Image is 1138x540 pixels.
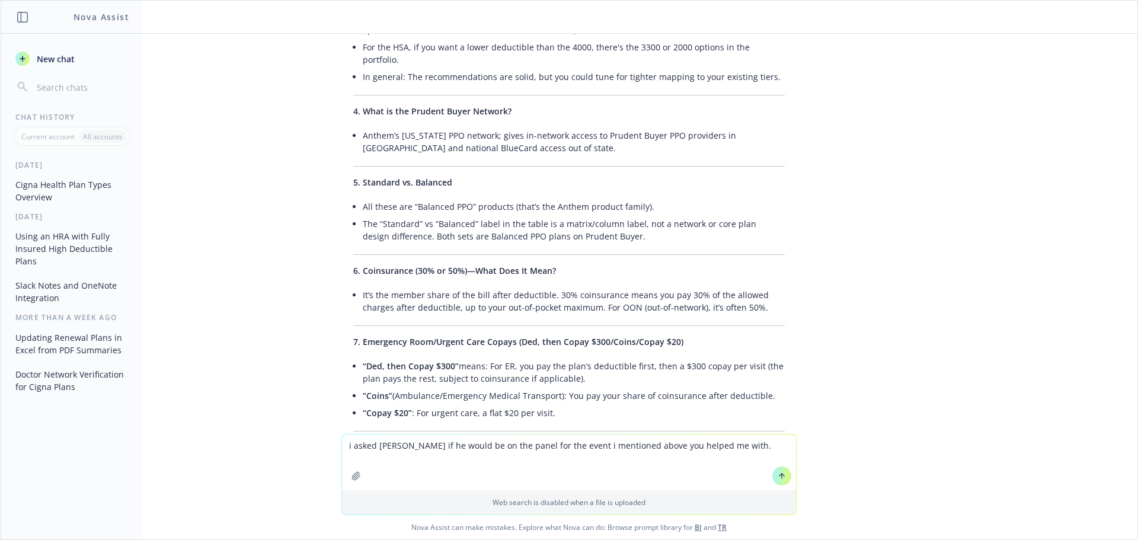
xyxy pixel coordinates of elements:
[363,39,785,68] li: For the HSA, if you want a lower deductible than the 4000, there's the 3300 or 2000 options in th...
[11,175,133,207] button: Cigna Health Plan Types Overview
[695,522,702,532] a: BI
[363,360,459,372] span: “Ded, then Copay $300”
[363,198,785,215] li: All these are “Balanced PPO” products (that’s the Anthem product family).
[34,79,129,95] input: Search chats
[11,48,133,69] button: New chat
[1,160,143,170] div: [DATE]
[363,407,412,418] span: “Copay $20”
[363,357,785,387] li: means: For ER, you pay the plan’s deductible first, then a $300 copay per visit (the plan pays th...
[363,286,785,316] li: It’s the member share of the bill after deductible. 30% coinsurance means you pay 30% of the allo...
[363,68,785,85] li: In general: The recommendations are solid, but you could tune for tighter mapping to your existin...
[353,177,452,188] span: 5. Standard vs. Balanced
[363,387,785,404] li: (Ambulance/Emergency Medical Transport): You pay your share of coinsurance after deductible.
[1,212,143,222] div: [DATE]
[363,215,785,245] li: The “Standard” vs “Balanced” label in the table is a matrix/column label, not a network or core p...
[353,106,512,117] span: 4. What is the Prudent Buyer Network?
[11,328,133,360] button: Updating Renewal Plans in Excel from PDF Summaries
[353,265,556,276] span: 6. Coinsurance (30% or 50%)—What Does It Mean?
[83,132,123,142] p: All accounts
[11,226,133,271] button: Using an HRA with Fully Insured High Deductible Plans
[21,132,75,142] p: Current account
[342,434,796,490] textarea: i asked [PERSON_NAME] if he would be on the panel for the event i mentioned above you helped me w...
[11,365,133,397] button: Doctor Network Verification for Cigna Plans
[363,127,785,156] li: Anthem’s [US_STATE] PPO network; gives in-network access to Prudent Buyer PPO providers in [GEOGR...
[34,53,75,65] span: New chat
[353,336,683,347] span: 7. Emergency Room/Urgent Care Copays (Ded, then Copay $300/Coins/Copay $20)
[73,11,129,23] h1: Nova Assist
[718,522,727,532] a: TR
[5,515,1133,539] span: Nova Assist can make mistakes. Explore what Nova can do: Browse prompt library for and
[349,497,789,507] p: Web search is disabled when a file is uploaded
[363,404,785,421] li: : For urgent care, a flat $20 per visit.
[11,276,133,308] button: Slack Notes and OneNote Integration
[363,390,392,401] span: “Coins”
[1,112,143,122] div: Chat History
[1,312,143,322] div: More than a week ago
